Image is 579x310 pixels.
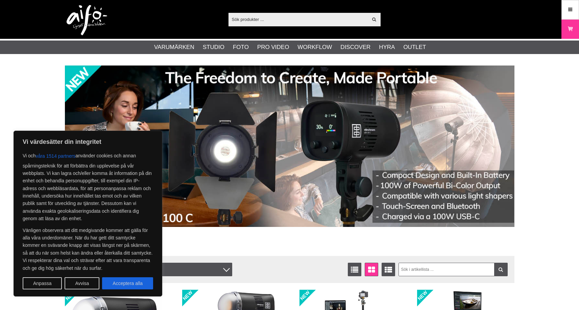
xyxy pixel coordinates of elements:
[23,277,62,289] button: Anpassa
[365,263,378,276] a: Fönstervisning
[141,263,232,276] div: Filter
[23,138,153,146] p: Vi värdesätter din integritet
[228,14,368,24] input: Sök produkter ...
[65,66,514,227] img: Annons:002 banner-elin-led100c11390x.jpg
[382,263,395,276] a: Utökad listvisning
[494,263,508,276] a: Filtrera
[154,43,194,52] a: Varumärken
[348,263,361,276] a: Listvisning
[102,277,153,289] button: Acceptera alla
[65,277,99,289] button: Avvisa
[297,43,332,52] a: Workflow
[403,43,426,52] a: Outlet
[23,150,153,223] p: Vi och använder cookies och annan spårningsteknik för att förbättra din upplevelse på vår webbpla...
[257,43,289,52] a: Pro Video
[233,43,249,52] a: Foto
[203,43,224,52] a: Studio
[23,227,153,272] p: Vänligen observera att ditt medgivande kommer att gälla för alla våra underdomäner. När du har ge...
[340,43,370,52] a: Discover
[67,5,107,35] img: logo.png
[399,263,508,276] input: Sök i artikellista ...
[36,150,76,162] button: våra 1514 partners
[379,43,395,52] a: Hyra
[14,131,162,296] div: Vi värdesätter din integritet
